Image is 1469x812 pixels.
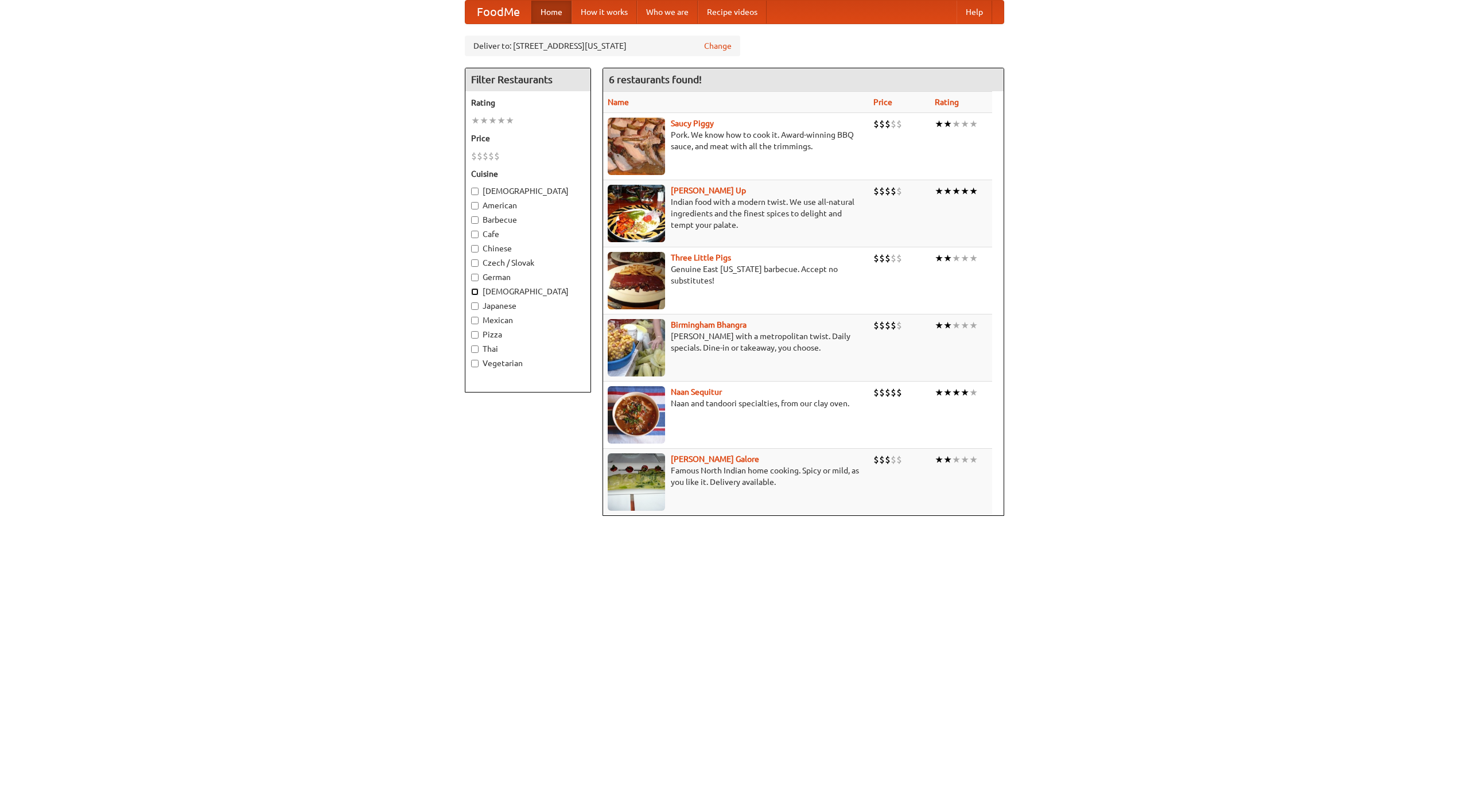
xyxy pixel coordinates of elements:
[671,186,746,195] a: [PERSON_NAME] Up
[608,185,665,242] img: curryup.jpg
[943,386,952,399] li: ★
[608,398,864,409] p: Naan and tandoori specialties, from our clay oven.
[471,300,585,312] label: Japanese
[943,319,952,332] li: ★
[471,231,479,238] input: Cafe
[896,252,902,265] li: $
[471,343,585,355] label: Thai
[471,214,585,226] label: Barbecue
[608,386,665,444] img: naansequitur.jpg
[896,453,902,466] li: $
[609,74,702,85] ng-pluralize: 6 restaurants found!
[497,114,506,127] li: ★
[891,319,896,332] li: $
[471,302,479,310] input: Japanese
[471,288,479,296] input: [DEMOGRAPHIC_DATA]
[879,453,885,466] li: $
[471,200,585,211] label: American
[935,252,943,265] li: ★
[896,319,902,332] li: $
[873,118,879,130] li: $
[671,454,759,464] a: [PERSON_NAME] Galore
[572,1,637,24] a: How it works
[961,319,969,332] li: ★
[488,150,494,162] li: $
[961,185,969,197] li: ★
[477,150,483,162] li: $
[471,286,585,297] label: [DEMOGRAPHIC_DATA]
[608,196,864,231] p: Indian food with a modern twist. We use all-natural ingredients and the finest spices to delight ...
[891,453,896,466] li: $
[471,259,479,267] input: Czech / Slovak
[471,271,585,283] label: German
[952,118,961,130] li: ★
[471,329,585,340] label: Pizza
[608,252,665,309] img: littlepigs.jpg
[952,319,961,332] li: ★
[471,358,585,369] label: Vegetarian
[896,185,902,197] li: $
[671,320,747,329] a: Birmingham Bhangra
[885,386,891,399] li: $
[608,331,864,353] p: [PERSON_NAME] with a metropolitan twist. Daily specials. Dine-in or takeaway, you choose.
[891,386,896,399] li: $
[531,1,572,24] a: Home
[873,319,879,332] li: $
[935,386,943,399] li: ★
[671,387,722,397] a: Naan Sequitur
[471,133,585,144] h5: Price
[465,36,740,56] div: Deliver to: [STREET_ADDRESS][US_STATE]
[494,150,500,162] li: $
[873,185,879,197] li: $
[471,114,480,127] li: ★
[608,118,665,175] img: saucy.jpg
[879,185,885,197] li: $
[957,1,992,24] a: Help
[943,453,952,466] li: ★
[896,386,902,399] li: $
[879,319,885,332] li: $
[637,1,698,24] a: Who we are
[480,114,488,127] li: ★
[488,114,497,127] li: ★
[961,453,969,466] li: ★
[471,360,479,367] input: Vegetarian
[608,98,629,107] a: Name
[704,40,732,52] a: Change
[885,118,891,130] li: $
[885,252,891,265] li: $
[935,185,943,197] li: ★
[879,386,885,399] li: $
[969,319,978,332] li: ★
[943,118,952,130] li: ★
[896,118,902,130] li: $
[671,253,731,262] a: Three Little Pigs
[608,453,665,511] img: currygalore.jpg
[961,118,969,130] li: ★
[961,252,969,265] li: ★
[471,314,585,326] label: Mexican
[471,243,585,254] label: Chinese
[471,185,585,197] label: [DEMOGRAPHIC_DATA]
[671,119,714,128] a: Saucy Piggy
[471,188,479,195] input: [DEMOGRAPHIC_DATA]
[465,68,590,91] h4: Filter Restaurants
[935,118,943,130] li: ★
[608,129,864,152] p: Pork. We know how to cook it. Award-winning BBQ sauce, and meat with all the trimmings.
[935,98,959,107] a: Rating
[471,331,479,339] input: Pizza
[471,317,479,324] input: Mexican
[885,319,891,332] li: $
[943,185,952,197] li: ★
[935,453,943,466] li: ★
[608,465,864,488] p: Famous North Indian home cooking. Spicy or mild, as you like it. Delivery available.
[891,185,896,197] li: $
[891,252,896,265] li: $
[961,386,969,399] li: ★
[608,263,864,286] p: Genuine East [US_STATE] barbecue. Accept no substitutes!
